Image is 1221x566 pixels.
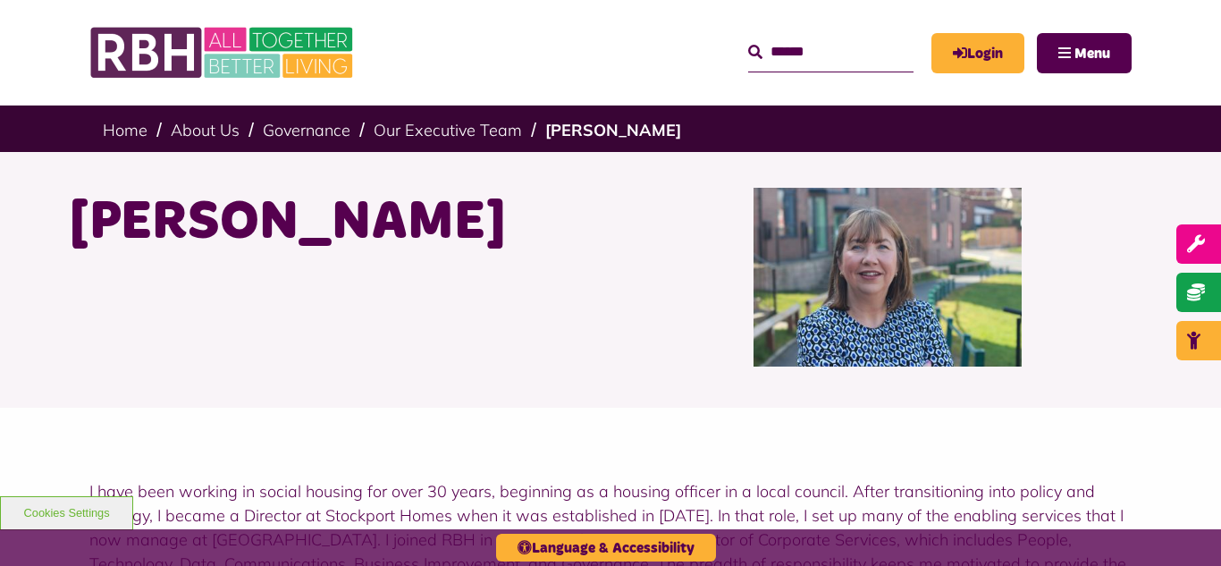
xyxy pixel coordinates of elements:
span: Menu [1074,46,1110,61]
a: MyRBH [931,33,1024,73]
img: Sandra Coleing (1) [754,188,1022,367]
a: Our Executive Team [374,120,522,140]
a: [PERSON_NAME] [545,120,681,140]
button: Navigation [1037,33,1132,73]
a: Governance [263,120,350,140]
button: Language & Accessibility [496,534,716,562]
img: RBH [89,18,358,88]
iframe: Netcall Web Assistant for live chat [1141,486,1221,566]
input: Search [748,33,914,72]
a: Home [103,120,147,140]
h1: [PERSON_NAME] [70,188,597,258]
a: About Us [171,120,240,140]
